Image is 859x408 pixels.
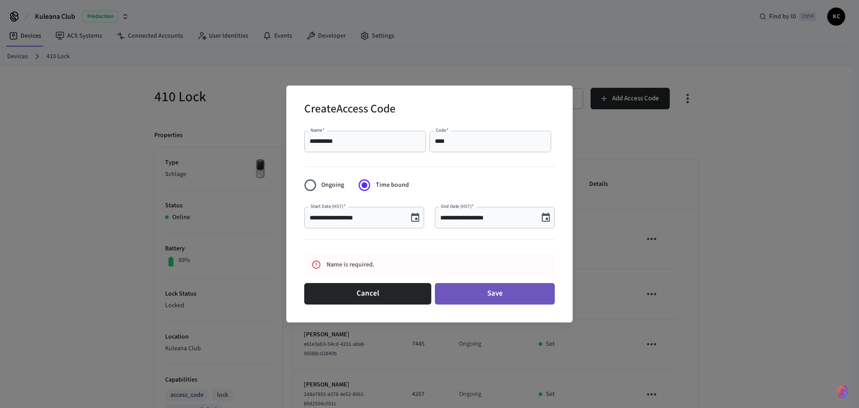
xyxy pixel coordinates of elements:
[537,209,555,227] button: Choose date, selected date is Oct 1, 2025
[436,127,449,133] label: Code
[406,209,424,227] button: Choose date, selected date is Sep 29, 2025
[376,180,409,190] span: Time bound
[304,96,395,124] h2: Create Access Code
[838,385,848,399] img: SeamLogoGradient.69752ec5.svg
[321,180,344,190] span: Ongoing
[441,203,474,210] label: End Date (HST)
[435,283,555,305] button: Save
[310,127,325,133] label: Name
[304,283,431,305] button: Cancel
[327,257,515,273] div: Name is required.
[310,203,345,210] label: Start Date (HST)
